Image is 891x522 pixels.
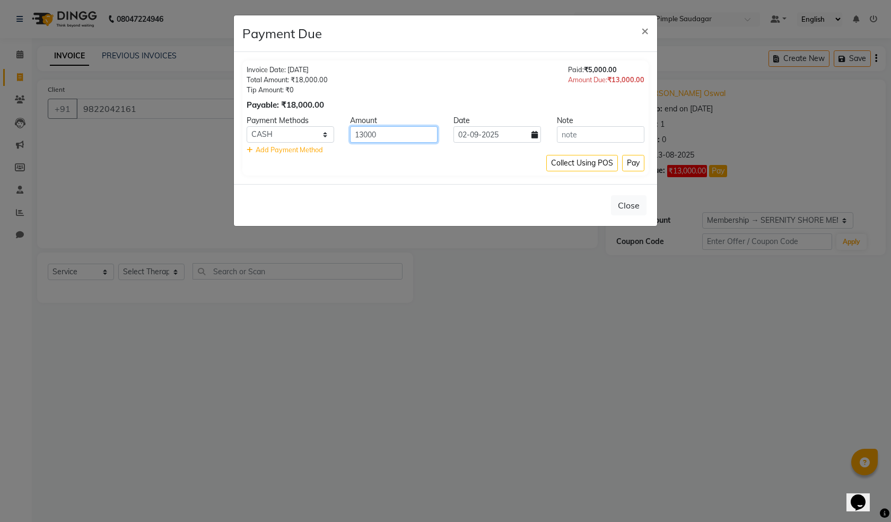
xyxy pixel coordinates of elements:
[607,75,644,84] span: ₹13,000.00
[247,65,328,75] div: Invoice Date: [DATE]
[546,155,618,171] button: Collect Using POS
[622,155,644,171] button: Pay
[247,75,328,85] div: Total Amount: ₹18,000.00
[342,115,445,126] div: Amount
[549,115,652,126] div: Note
[256,145,323,154] span: Add Payment Method
[568,65,644,75] div: Paid:
[242,24,322,43] h4: Payment Due
[239,115,342,126] div: Payment Methods
[641,22,649,38] span: ×
[247,85,328,95] div: Tip Amount: ₹0
[247,99,328,111] div: Payable: ₹18,000.00
[611,195,647,215] button: Close
[568,75,644,85] div: Amount Due:
[584,65,617,74] span: ₹5,000.00
[846,480,880,511] iframe: chat widget
[453,126,541,143] input: yyyy-mm-dd
[445,115,549,126] div: Date
[350,126,438,143] input: Amount
[633,15,657,45] button: Close
[557,126,644,143] input: note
